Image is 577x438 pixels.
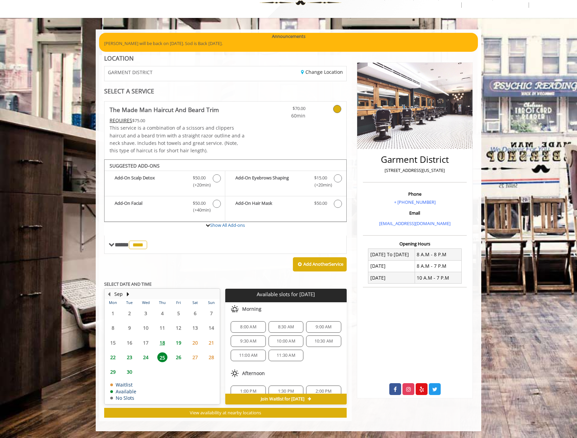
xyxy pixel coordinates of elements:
span: 22 [108,352,118,362]
td: Select day27 [187,350,203,365]
span: 1:00 PM [240,389,256,394]
div: $75.00 [110,117,246,124]
div: 2:00 PM [306,386,341,397]
span: $50.00 [193,200,206,207]
b: Add Another Service [303,261,343,267]
div: 11:00 AM [231,350,266,361]
td: Select day29 [105,365,121,379]
span: (+40min ) [189,206,209,214]
b: SELECT DATE AND TIME [104,281,152,287]
button: Next Month [125,290,131,298]
label: Add-On Hair Mask [229,200,343,210]
span: 1:30 PM [278,389,294,394]
th: Fri [170,299,187,306]
td: Select day30 [121,365,137,379]
button: View availability at nearby locations [104,408,347,418]
div: The Made Man Haircut And Beard Trim Add-onS [104,159,347,222]
span: 11:00 AM [239,353,258,358]
td: No Slots [110,395,136,400]
div: 10:30 AM [306,335,341,347]
button: Add AnotherService [293,257,347,271]
b: Add-On Facial [115,200,186,214]
span: Afternoon [242,371,265,376]
span: 30 [124,367,135,377]
td: Select day24 [138,350,154,365]
td: [DATE] To [DATE] [368,249,415,260]
td: [DATE] [368,260,415,272]
span: 9:00 AM [316,324,331,330]
div: 9:00 AM [306,321,341,333]
div: 1:30 PM [269,386,303,397]
b: LOCATION [104,54,134,62]
img: afternoon slots [231,369,239,377]
label: Add-On Facial [108,200,222,216]
td: 8 A.M - 7 P.M [415,260,461,272]
span: 10:00 AM [277,338,295,344]
td: Select day20 [187,335,203,350]
span: Join Waitlist for [DATE] [261,396,304,402]
span: This service needs some Advance to be paid before we block your appointment [110,117,132,124]
span: 8:30 AM [278,324,294,330]
div: 8:00 AM [231,321,266,333]
h3: Phone [365,192,465,196]
a: [EMAIL_ADDRESS][DOMAIN_NAME] [379,220,451,226]
p: [STREET_ADDRESS][US_STATE] [365,167,465,174]
button: Previous Month [106,290,112,298]
div: 8:30 AM [269,321,303,333]
span: 26 [174,352,184,362]
span: 28 [206,352,216,362]
span: 23 [124,352,135,362]
th: Tue [121,299,137,306]
span: 60min [266,112,305,119]
th: Wed [138,299,154,306]
span: 9:30 AM [240,338,256,344]
span: $15.00 [314,174,327,181]
div: 11:30 AM [269,350,303,361]
h2: Garment District [365,155,465,165]
td: 8 A.M - 8 P.M [415,249,461,260]
div: 1:00 PM [231,386,266,397]
td: Waitlist [110,382,136,387]
label: Add-On Eyebrows Shaping [229,174,343,190]
div: 9:30 AM [231,335,266,347]
td: Select day21 [203,335,220,350]
th: Thu [154,299,170,306]
b: Announcements [272,33,305,40]
span: (+20min ) [310,181,330,189]
span: 21 [206,338,216,348]
span: View availability at nearby locations [190,410,261,416]
b: Add-On Scalp Detox [115,174,186,189]
div: SELECT A SERVICE [104,88,347,94]
button: Sep [114,290,123,298]
span: 19 [174,338,184,348]
td: Select day25 [154,350,170,365]
span: 24 [141,352,151,362]
b: SUGGESTED ADD-ONS [110,162,160,169]
a: $70.00 [266,102,305,119]
span: $50.00 [314,200,327,207]
h3: Opening Hours [363,241,467,246]
td: [DATE] [368,272,415,284]
span: Morning [242,306,261,312]
td: Select day23 [121,350,137,365]
a: + [PHONE_NUMBER] [394,199,436,205]
th: Sat [187,299,203,306]
span: 10:30 AM [315,338,333,344]
img: morning slots [231,305,239,313]
p: This service is a combination of a scissors and clippers haircut and a beard trim with a straight... [110,124,246,155]
a: Show All Add-ons [210,222,245,228]
span: (+20min ) [189,181,209,189]
td: Select day26 [170,350,187,365]
span: 29 [108,367,118,377]
div: 10:00 AM [269,335,303,347]
td: Select day28 [203,350,220,365]
td: Select day22 [105,350,121,365]
span: 25 [157,352,167,362]
th: Sun [203,299,220,306]
span: 18 [157,338,167,348]
span: 11:30 AM [277,353,295,358]
td: Select day19 [170,335,187,350]
td: Available [110,389,136,394]
span: GARMENT DISTRICT [108,70,153,75]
